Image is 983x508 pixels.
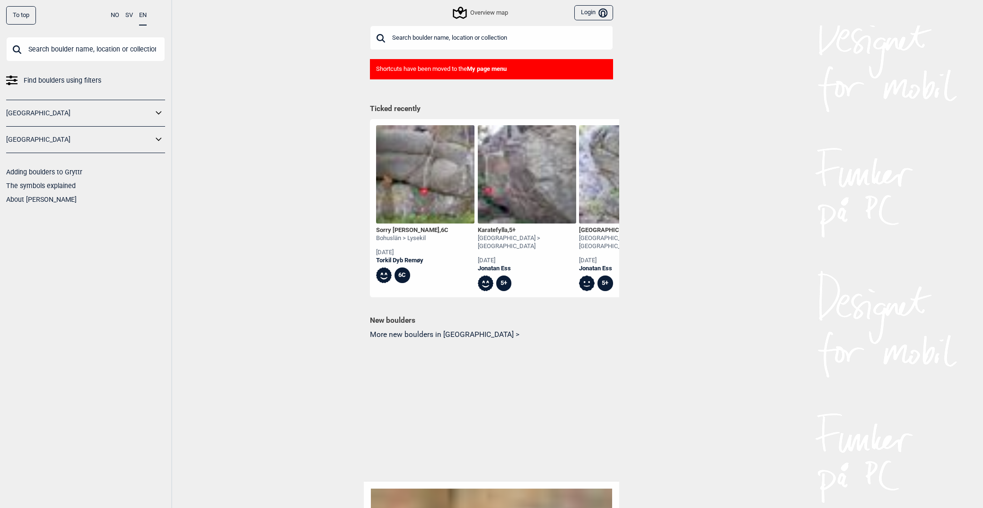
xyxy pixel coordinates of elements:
[376,249,448,257] div: [DATE]
[6,6,36,25] div: To top
[579,125,677,224] img: Crimp boulevard
[6,196,77,203] a: About [PERSON_NAME]
[376,125,474,224] img: Sorry Stig
[370,26,613,50] input: Search boulder name, location or collection
[376,226,448,234] div: Sorry [PERSON_NAME] ,
[139,6,147,26] button: EN
[478,234,576,250] div: [GEOGRAPHIC_DATA] > [GEOGRAPHIC_DATA]
[454,7,508,18] div: Overview map
[6,106,153,120] a: [GEOGRAPHIC_DATA]
[478,125,576,224] img: Karatefylla
[376,234,448,242] div: Bohuslän > Lysekil
[597,276,613,291] div: 5+
[370,104,613,114] h1: Ticked recently
[579,257,677,265] div: [DATE]
[6,74,165,87] a: Find boulders using filters
[125,6,133,25] button: SV
[579,265,677,273] a: Jonatan Ess
[370,59,613,79] div: Shortcuts have been moved to the
[370,328,613,343] button: More new boulders in [GEOGRAPHIC_DATA] >
[579,226,677,234] div: [GEOGRAPHIC_DATA] ,
[6,133,153,146] a: [GEOGRAPHIC_DATA]
[574,5,613,21] button: Login
[24,74,101,87] span: Find boulders using filters
[478,265,576,273] a: Jonatan Ess
[376,257,448,265] a: Torkil Dyb Remøy
[441,226,448,233] span: 6C
[6,182,76,189] a: The symbols explained
[467,65,507,72] b: My page menu
[6,37,165,61] input: Search boulder name, location or collection
[509,226,516,233] span: 5+
[370,316,613,325] h1: New boulders
[496,276,512,291] div: 5+
[478,226,576,234] div: Karatefylla ,
[6,168,82,176] a: Adding boulders to Gryttr
[395,267,410,283] div: 6C
[478,257,576,265] div: [DATE]
[111,6,119,25] button: NO
[579,234,677,250] div: [GEOGRAPHIC_DATA] > [GEOGRAPHIC_DATA]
